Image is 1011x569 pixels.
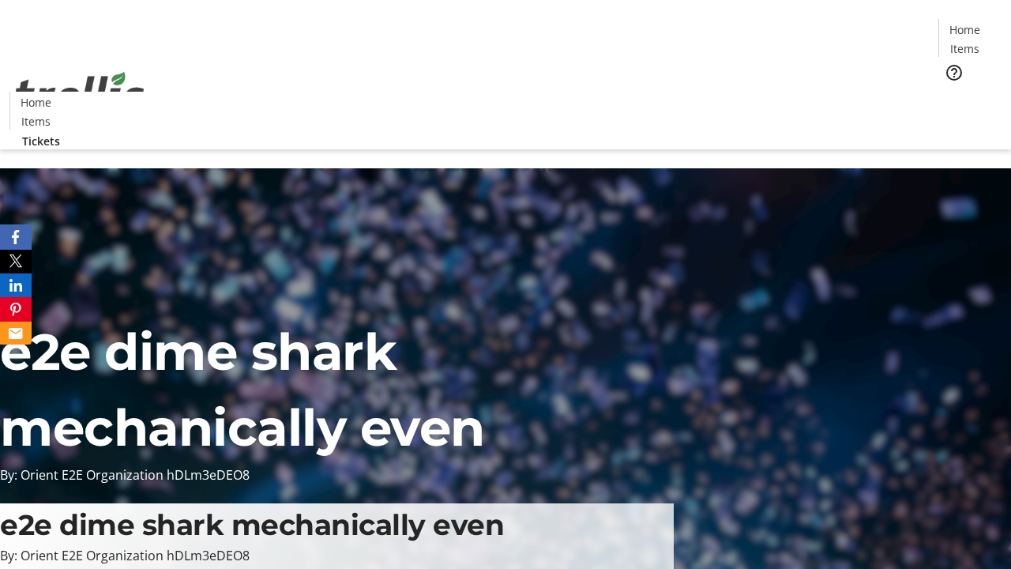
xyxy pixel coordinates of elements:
span: Tickets [22,133,60,149]
span: Items [950,40,979,57]
a: Tickets [9,133,73,149]
span: Home [949,21,980,38]
a: Tickets [938,92,1002,108]
a: Items [10,113,61,130]
span: Home [21,94,51,111]
span: Items [21,113,51,130]
a: Home [939,21,990,38]
button: Help [938,57,970,89]
a: Home [10,94,61,111]
span: Tickets [951,92,989,108]
a: Items [939,40,990,57]
img: Orient E2E Organization hDLm3eDEO8's Logo [9,55,150,134]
